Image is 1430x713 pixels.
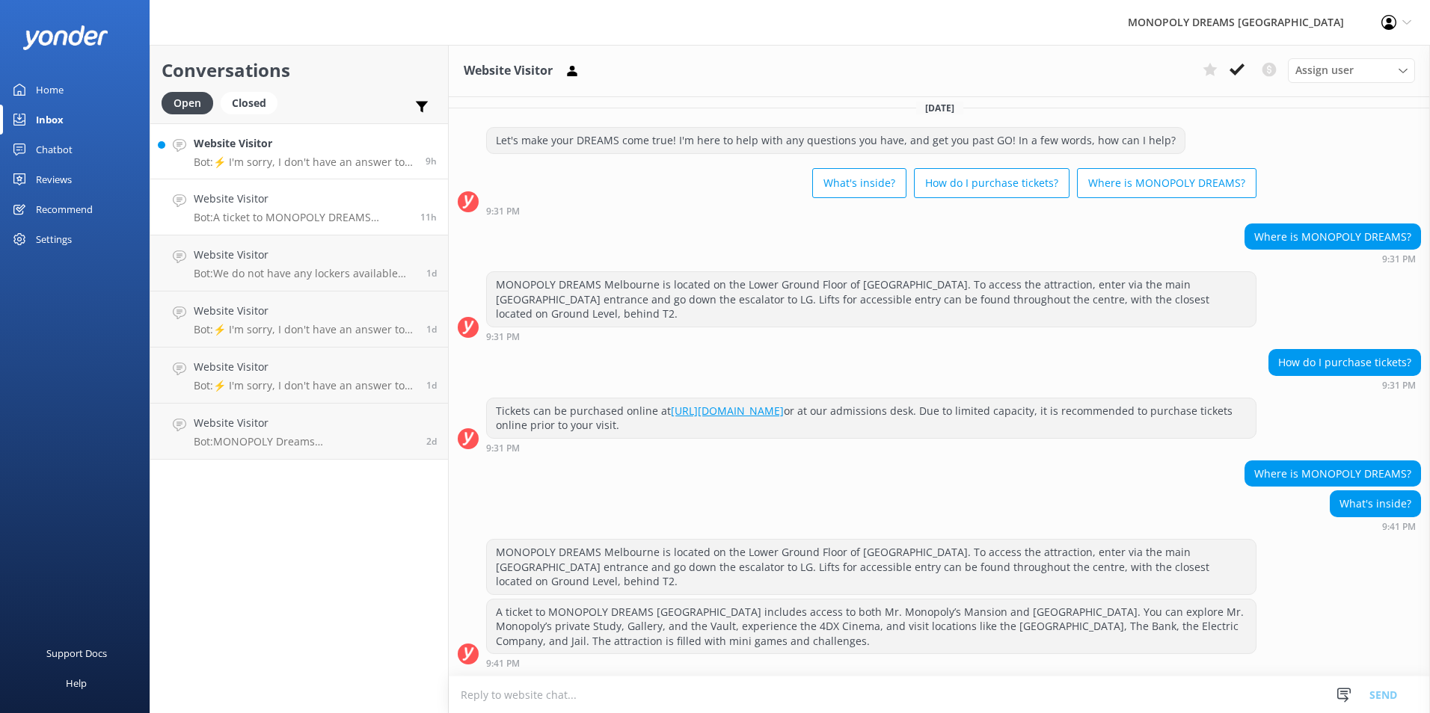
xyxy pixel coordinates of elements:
a: Closed [221,94,285,111]
h4: Website Visitor [194,135,414,152]
div: Oct 09 2025 09:31pm (UTC +11:00) Australia/Sydney [486,331,1256,342]
h4: Website Visitor [194,247,415,263]
strong: 9:41 PM [486,659,520,668]
div: Tickets can be purchased online at or at our admissions desk. Due to limited capacity, it is reco... [487,398,1256,438]
div: Recommend [36,194,93,224]
a: Website VisitorBot:MONOPOLY Dreams [GEOGRAPHIC_DATA] welcomes school excursions for primary, seco... [150,404,448,460]
div: Oct 09 2025 09:31pm (UTC +11:00) Australia/Sydney [1268,380,1421,390]
h4: Website Visitor [194,359,415,375]
strong: 9:31 PM [486,207,520,216]
strong: 9:31 PM [1382,381,1416,390]
span: Oct 09 2025 11:13pm (UTC +11:00) Australia/Sydney [426,155,437,167]
div: MONOPOLY DREAMS Melbourne is located on the Lower Ground Floor of [GEOGRAPHIC_DATA]. To access th... [487,272,1256,327]
div: MONOPOLY DREAMS Melbourne is located on the Lower Ground Floor of [GEOGRAPHIC_DATA]. To access th... [487,540,1256,594]
h3: Website Visitor [464,61,553,81]
a: Website VisitorBot:⚡ I'm sorry, I don't have an answer to your question. Could you please try rep... [150,348,448,404]
div: Open [162,92,213,114]
a: Website VisitorBot:We do not have any lockers available and cannot store any bags, luggage, or ot... [150,235,448,291]
div: Assign User [1288,58,1415,82]
div: Where is MONOPOLY DREAMS? [1245,461,1420,487]
p: Bot: ⚡ I'm sorry, I don't have an answer to your question. Could you please try rephrasing your q... [194,379,415,392]
a: Website VisitorBot:A ticket to MONOPOLY DREAMS [GEOGRAPHIC_DATA] includes access to both Mr. Mono... [150,179,448,235]
a: Website VisitorBot:⚡ I'm sorry, I don't have an answer to your question. Could you please try rep... [150,291,448,348]
div: Reviews [36,164,72,194]
div: Oct 09 2025 09:31pm (UTC +11:00) Australia/Sydney [1245,253,1421,264]
h4: Website Visitor [194,303,415,319]
div: Oct 09 2025 09:31pm (UTC +11:00) Australia/Sydney [486,442,1256,453]
div: A ticket to MONOPOLY DREAMS [GEOGRAPHIC_DATA] includes access to both Mr. Monopoly’s Mansion and ... [487,599,1256,654]
div: Let's make your DREAMS come true! I'm here to help with any questions you have, and get you past ... [487,128,1185,153]
a: Open [162,94,221,111]
div: What's inside? [1331,491,1420,516]
span: Oct 09 2025 02:01am (UTC +11:00) Australia/Sydney [426,267,437,280]
strong: 9:31 PM [486,333,520,342]
div: Oct 09 2025 09:41pm (UTC +11:00) Australia/Sydney [1330,521,1421,531]
div: Oct 09 2025 09:31pm (UTC +11:00) Australia/Sydney [486,206,1256,216]
a: Website VisitorBot:⚡ I'm sorry, I don't have an answer to your question. Could you please try rep... [150,123,448,179]
p: Bot: ⚡ I'm sorry, I don't have an answer to your question. Could you please try rephrasing your q... [194,155,414,169]
div: Oct 09 2025 09:41pm (UTC +11:00) Australia/Sydney [486,658,1256,668]
span: Oct 08 2025 03:32pm (UTC +11:00) Australia/Sydney [426,323,437,336]
div: Closed [221,92,277,114]
h2: Conversations [162,56,437,84]
p: Bot: A ticket to MONOPOLY DREAMS [GEOGRAPHIC_DATA] includes access to both Mr. Monopoly’s Mansion... [194,211,409,224]
p: Bot: ⚡ I'm sorry, I don't have an answer to your question. Could you please try rephrasing your q... [194,323,415,336]
div: Support Docs [46,638,107,668]
img: yonder-white-logo.png [22,25,108,50]
a: [URL][DOMAIN_NAME] [671,404,784,418]
p: Bot: We do not have any lockers available and cannot store any bags, luggage, or other items. [194,267,415,280]
strong: 9:31 PM [1382,255,1416,264]
span: Oct 08 2025 11:25am (UTC +11:00) Australia/Sydney [426,379,437,392]
span: Assign user [1295,62,1354,78]
div: Where is MONOPOLY DREAMS? [1245,224,1420,250]
h4: Website Visitor [194,415,415,431]
div: Settings [36,224,72,254]
span: [DATE] [916,102,963,114]
strong: 9:41 PM [1382,522,1416,531]
div: Help [66,668,87,698]
button: What's inside? [812,168,906,198]
div: How do I purchase tickets? [1269,350,1420,375]
h4: Website Visitor [194,191,409,207]
div: Chatbot [36,135,73,164]
button: Where is MONOPOLY DREAMS? [1077,168,1256,198]
span: Oct 07 2025 12:22pm (UTC +11:00) Australia/Sydney [426,435,437,448]
span: Oct 09 2025 09:41pm (UTC +11:00) Australia/Sydney [420,211,437,223]
button: How do I purchase tickets? [914,168,1070,198]
div: Inbox [36,105,64,135]
strong: 9:31 PM [486,444,520,453]
div: Home [36,75,64,105]
p: Bot: MONOPOLY Dreams [GEOGRAPHIC_DATA] welcomes school excursions for primary, secondary, and ter... [194,435,415,448]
